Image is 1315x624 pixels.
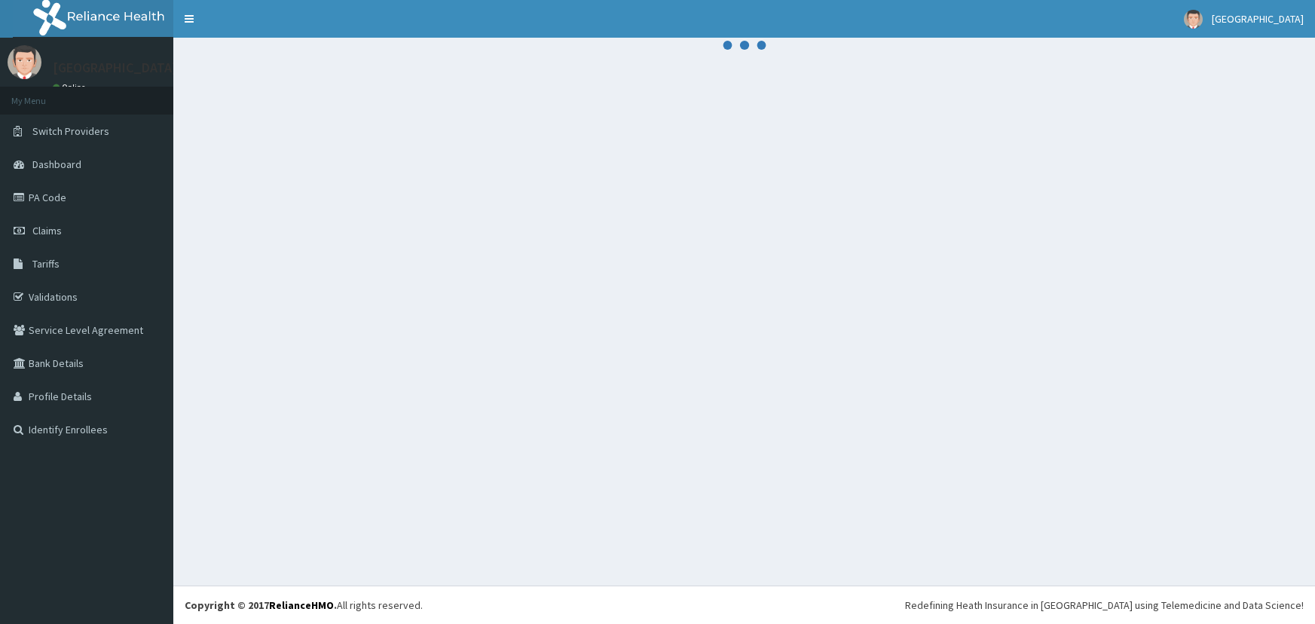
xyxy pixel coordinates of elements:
[53,61,177,75] p: [GEOGRAPHIC_DATA]
[1184,10,1203,29] img: User Image
[53,82,89,93] a: Online
[32,224,62,237] span: Claims
[269,598,334,612] a: RelianceHMO
[32,158,81,171] span: Dashboard
[185,598,337,612] strong: Copyright © 2017 .
[32,257,60,271] span: Tariffs
[722,23,767,68] svg: audio-loading
[1212,12,1304,26] span: [GEOGRAPHIC_DATA]
[8,45,41,79] img: User Image
[173,586,1315,624] footer: All rights reserved.
[32,124,109,138] span: Switch Providers
[905,598,1304,613] div: Redefining Heath Insurance in [GEOGRAPHIC_DATA] using Telemedicine and Data Science!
